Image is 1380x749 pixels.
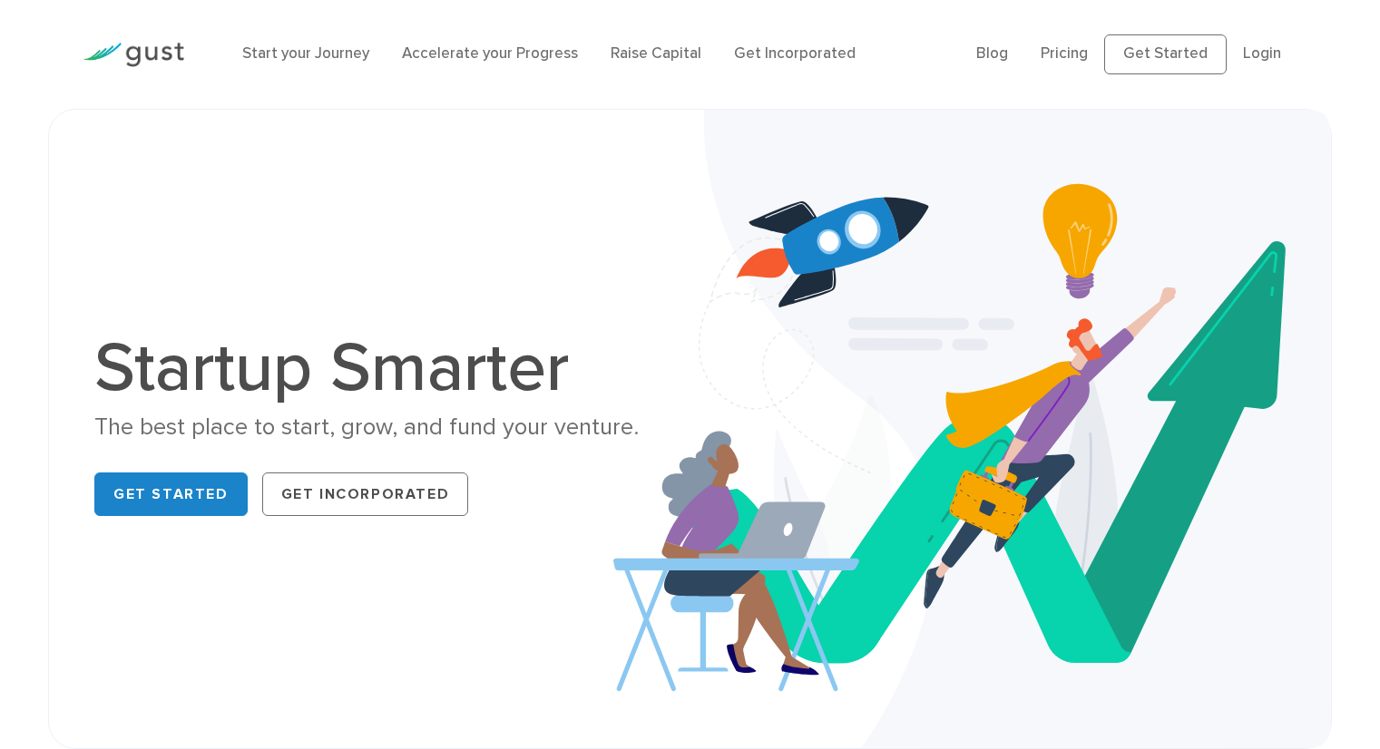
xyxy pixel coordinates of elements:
img: Gust Logo [83,43,184,67]
a: Get Incorporated [734,44,856,63]
a: Get Started [94,472,248,516]
div: The best place to start, grow, and fund your venture. [94,412,676,443]
a: Login [1243,44,1281,63]
a: Accelerate your Progress [402,44,578,63]
a: Get Incorporated [262,472,469,516]
h1: Startup Smarter [94,334,676,403]
a: Start your Journey [242,44,369,63]
a: Blog [976,44,1008,63]
a: Raise Capital [611,44,701,63]
a: Pricing [1041,44,1088,63]
a: Get Started [1104,34,1227,74]
img: Startup Smarter Hero [613,110,1331,748]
